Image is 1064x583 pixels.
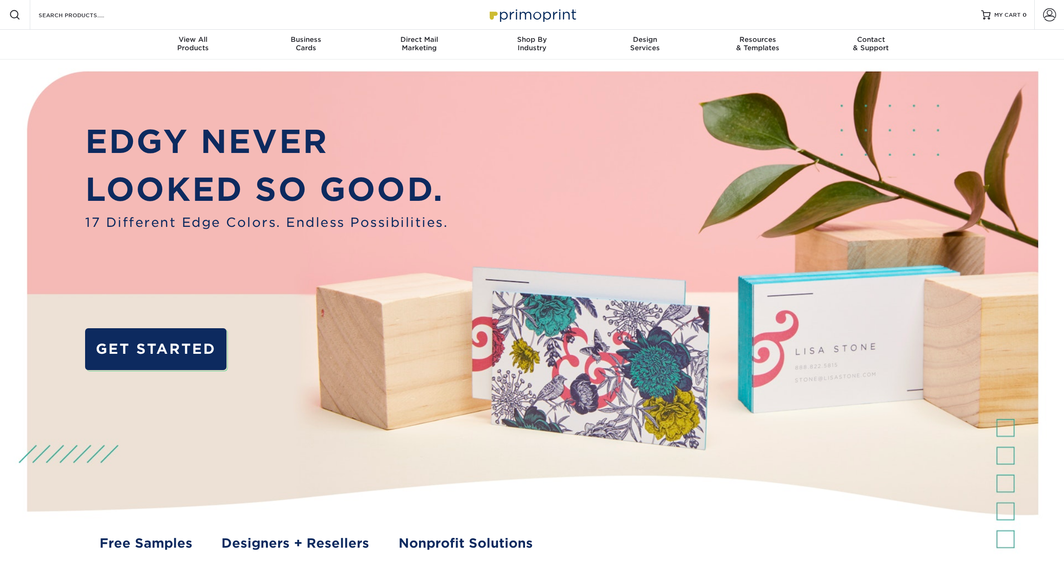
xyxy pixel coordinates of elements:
div: Marketing [363,35,476,52]
img: Primoprint [485,5,579,25]
a: Shop ByIndustry [476,30,589,60]
div: Industry [476,35,589,52]
span: Business [250,35,363,44]
span: Shop By [476,35,589,44]
span: MY CART [994,11,1021,19]
span: Direct Mail [363,35,476,44]
span: Design [588,35,701,44]
div: Cards [250,35,363,52]
div: & Support [814,35,927,52]
span: 17 Different Edge Colors. Endless Possibilities. [85,213,448,232]
span: View All [137,35,250,44]
a: Contact& Support [814,30,927,60]
div: Products [137,35,250,52]
p: LOOKED SO GOOD. [85,166,448,213]
span: Resources [701,35,814,44]
a: Nonprofit Solutions [399,534,533,553]
a: Designers + Resellers [221,534,369,553]
div: & Templates [701,35,814,52]
input: SEARCH PRODUCTS..... [38,9,128,20]
div: Services [588,35,701,52]
span: Contact [814,35,927,44]
a: BusinessCards [250,30,363,60]
p: EDGY NEVER [85,118,448,166]
a: View AllProducts [137,30,250,60]
a: DesignServices [588,30,701,60]
a: Free Samples [100,534,193,553]
a: Direct MailMarketing [363,30,476,60]
span: 0 [1023,12,1027,18]
a: Resources& Templates [701,30,814,60]
a: GET STARTED [85,328,226,370]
